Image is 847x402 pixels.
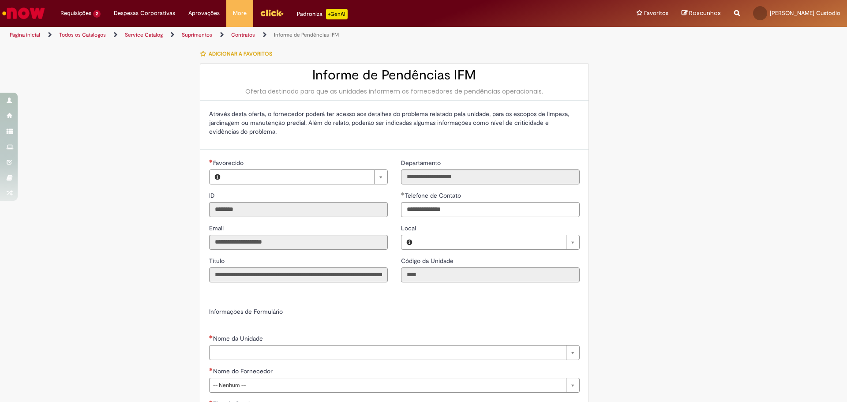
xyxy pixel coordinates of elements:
input: Email [209,235,388,250]
a: Contratos [231,31,255,38]
span: Somente leitura - Departamento [401,159,442,167]
span: Necessários - Nome da Unidade [213,334,265,342]
button: Local, Visualizar este registro [401,235,417,249]
input: Departamento [401,169,580,184]
p: Através desta oferta, o fornecedor poderá ter acesso aos detalhes do problema relatado pela unida... [209,109,580,136]
label: Somente leitura - ID [209,191,217,200]
span: Somente leitura - Email [209,224,225,232]
span: Necessários [209,335,213,338]
button: Favorecido, Visualizar este registro [210,170,225,184]
span: Requisições [60,9,91,18]
span: Local [401,224,418,232]
p: +GenAi [326,9,348,19]
img: ServiceNow [1,4,46,22]
label: Somente leitura - Email [209,224,225,233]
div: Oferta destinada para que as unidades informem os fornecedores de pendências operacionais. [209,87,580,96]
a: Página inicial [10,31,40,38]
span: Rascunhos [689,9,721,17]
label: Somente leitura - Código da Unidade [401,256,455,265]
span: Necessários - Favorecido [213,159,245,167]
span: Adicionar a Favoritos [209,50,272,57]
label: Somente leitura - Departamento [401,158,442,167]
input: Título [209,267,388,282]
a: Service Catalog [125,31,163,38]
a: Limpar campo Favorecido [225,170,387,184]
img: click_logo_yellow_360x200.png [260,6,284,19]
span: Nome do Fornecedor [213,367,274,375]
span: Aprovações [188,9,220,18]
span: [PERSON_NAME] Custodio [770,9,840,17]
a: Suprimentos [182,31,212,38]
div: Padroniza [297,9,348,19]
span: Despesas Corporativas [114,9,175,18]
a: Limpar campo Nome da Unidade [209,345,580,360]
span: Somente leitura - ID [209,192,217,199]
span: Somente leitura - Título [209,257,226,265]
input: Telefone de Contato [401,202,580,217]
input: ID [209,202,388,217]
span: Obrigatório Preenchido [401,192,405,195]
a: Todos os Catálogos [59,31,106,38]
span: Telefone de Contato [405,192,463,199]
a: Rascunhos [682,9,721,18]
a: Limpar campo Local [417,235,579,249]
h2: Informe de Pendências IFM [209,68,580,83]
span: -- Nenhum -- [213,378,562,392]
a: Informe de Pendências IFM [274,31,339,38]
span: Necessários [209,368,213,371]
span: Somente leitura - Código da Unidade [401,257,455,265]
span: Necessários [209,159,213,163]
label: Informações de Formulário [209,308,283,316]
input: Código da Unidade [401,267,580,282]
span: Favoritos [644,9,668,18]
button: Adicionar a Favoritos [200,45,277,63]
ul: Trilhas de página [7,27,558,43]
label: Somente leitura - Título [209,256,226,265]
span: 2 [93,10,101,18]
span: More [233,9,247,18]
